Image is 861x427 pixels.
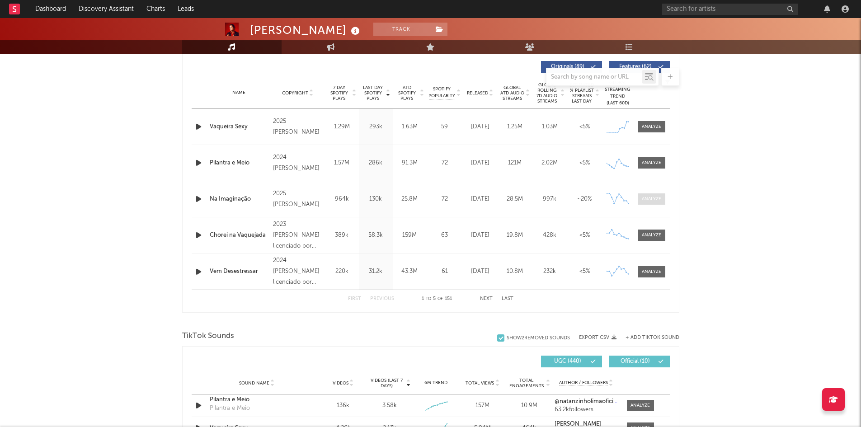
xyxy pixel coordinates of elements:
[273,116,322,138] div: 2025 [PERSON_NAME]
[361,231,391,240] div: 58.3k
[569,267,600,276] div: <5%
[465,195,495,204] div: [DATE]
[465,122,495,131] div: [DATE]
[535,122,565,131] div: 1.03M
[465,267,495,276] div: [DATE]
[361,122,391,131] div: 293k
[322,401,364,410] div: 136k
[333,380,348,386] span: Videos
[273,219,322,252] div: 2023 [PERSON_NAME] licenciado por Potência Music
[382,401,397,410] div: 3.58k
[547,64,588,70] span: Originals ( 89 )
[210,267,269,276] a: Vem Desestressar
[395,122,424,131] div: 1.63M
[210,195,269,204] a: Na Imaginação
[466,380,494,386] span: Total Views
[210,404,250,413] div: Pilantra e Meio
[210,159,269,168] a: Pilantra e Meio
[555,399,671,404] strong: @natanzinholimaoficial & [PERSON_NAME]
[500,85,525,101] span: Global ATD Audio Streams
[541,61,602,73] button: Originals(89)
[327,122,357,131] div: 1.29M
[604,80,631,107] div: Global Streaming Trend (Last 60D)
[273,152,322,174] div: 2024 [PERSON_NAME]
[569,82,594,104] span: Estimated % Playlist Streams Last Day
[327,231,357,240] div: 389k
[615,64,656,70] span: Features ( 62 )
[626,335,679,340] button: + Add TikTok Sound
[273,255,322,288] div: 2024 [PERSON_NAME] licenciado por Potência Music
[395,231,424,240] div: 159M
[547,359,588,364] span: UGC ( 440 )
[429,159,461,168] div: 72
[500,267,530,276] div: 10.8M
[327,195,357,204] div: 964k
[412,294,462,305] div: 1 5 151
[500,195,530,204] div: 28.5M
[507,335,570,341] div: Show 2 Removed Sounds
[210,89,269,96] div: Name
[428,86,455,99] span: Spotify Popularity
[535,159,565,168] div: 2.02M
[480,296,493,301] button: Next
[465,159,495,168] div: [DATE]
[465,231,495,240] div: [DATE]
[438,297,443,301] span: of
[361,267,391,276] div: 31.2k
[555,407,617,413] div: 63.2k followers
[500,231,530,240] div: 19.8M
[210,395,304,404] a: Pilantra e Meio
[370,296,394,301] button: Previous
[426,297,431,301] span: to
[508,378,545,389] span: Total Engagements
[182,331,234,342] span: TikTok Sounds
[609,61,670,73] button: Features(62)
[508,401,550,410] div: 10.9M
[569,195,600,204] div: ~ 20 %
[395,267,424,276] div: 43.3M
[361,85,385,101] span: Last Day Spotify Plays
[569,231,600,240] div: <5%
[555,399,617,405] a: @natanzinholimaoficial & [PERSON_NAME]
[535,267,565,276] div: 232k
[616,335,679,340] button: + Add TikTok Sound
[395,85,419,101] span: ATD Spotify Plays
[609,356,670,367] button: Official(10)
[210,231,269,240] a: Chorei na Vaquejada
[569,122,600,131] div: <5%
[662,4,798,15] input: Search for artists
[327,85,351,101] span: 7 Day Spotify Plays
[368,378,405,389] span: Videos (last 7 days)
[429,267,461,276] div: 61
[500,122,530,131] div: 1.25M
[429,195,461,204] div: 72
[500,159,530,168] div: 121M
[502,296,513,301] button: Last
[273,188,322,210] div: 2025 [PERSON_NAME]
[546,74,642,81] input: Search by song name or URL
[535,231,565,240] div: 428k
[250,23,362,38] div: [PERSON_NAME]
[615,359,656,364] span: Official ( 10 )
[429,122,461,131] div: 59
[555,421,601,427] strong: [PERSON_NAME]
[429,231,461,240] div: 63
[327,159,357,168] div: 1.57M
[467,90,488,96] span: Released
[569,159,600,168] div: <5%
[579,335,616,340] button: Export CSV
[361,195,391,204] div: 130k
[395,159,424,168] div: 91.3M
[461,401,503,410] div: 157M
[395,195,424,204] div: 25.8M
[348,296,361,301] button: First
[535,195,565,204] div: 997k
[282,90,308,96] span: Copyright
[210,122,269,131] a: Vaqueira Sexy
[239,380,269,386] span: Sound Name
